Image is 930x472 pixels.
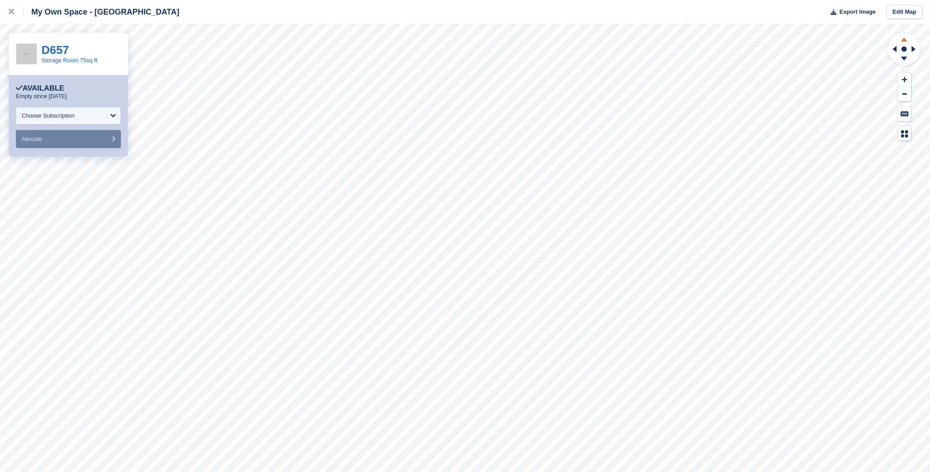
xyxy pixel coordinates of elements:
[898,107,911,121] button: Keyboard Shortcuts
[16,130,121,148] button: Allocate
[16,84,64,93] div: Available
[826,5,876,19] button: Export Image
[41,57,97,64] a: Storage Room 75sq ft
[23,7,179,17] div: My Own Space - [GEOGRAPHIC_DATA]
[41,43,69,57] a: D657
[887,5,923,19] a: Edit Map
[22,111,75,120] div: Choose Subscription
[16,44,37,64] img: 256x256-placeholder-a091544baa16b46aadf0b611073c37e8ed6a367829ab441c3b0103e7cf8a5b1b.png
[898,87,911,102] button: Zoom Out
[22,136,42,142] span: Allocate
[840,8,876,16] span: Export Image
[898,126,911,141] button: Map Legend
[16,93,67,100] p: Empty since [DATE]
[898,72,911,87] button: Zoom In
